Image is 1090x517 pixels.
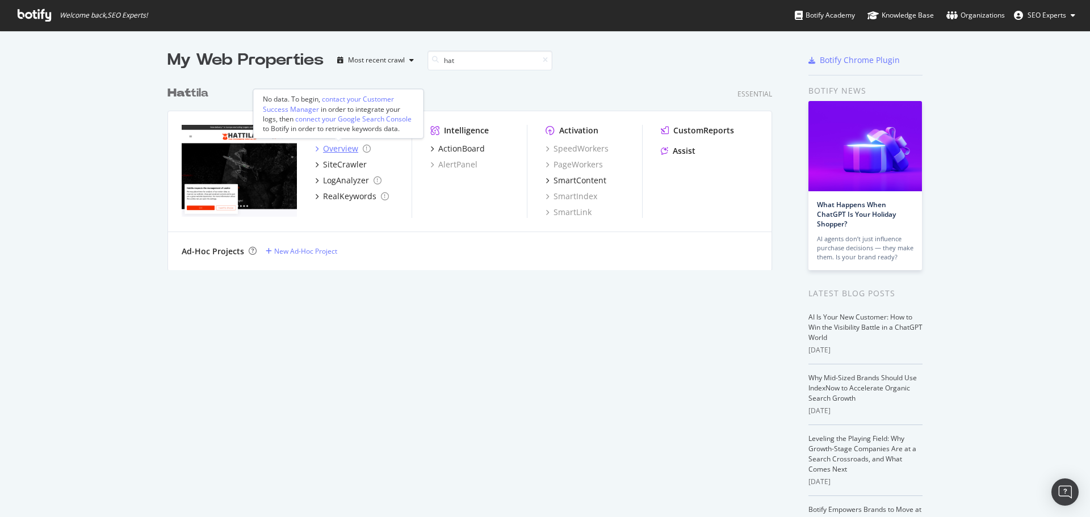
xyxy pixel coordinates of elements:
a: SmartIndex [546,191,597,202]
a: Botify Chrome Plugin [808,54,900,66]
div: SmartContent [554,175,606,186]
a: LogAnalyzer [315,175,381,186]
div: My Web Properties [167,49,324,72]
div: Overview [323,143,358,154]
a: What Happens When ChatGPT Is Your Holiday Shopper? [817,200,896,229]
div: Most recent crawl [348,57,405,64]
div: [DATE] [808,477,923,487]
div: New Ad-Hoc Project [274,246,337,256]
a: SiteCrawler [315,159,367,170]
div: CustomReports [673,125,734,136]
div: tila [167,85,208,102]
div: connect your Google Search Console [295,114,412,124]
a: Leveling the Playing Field: Why Growth-Stage Companies Are at a Search Crossroads, and What Comes... [808,434,916,474]
a: Hattila [167,85,213,102]
div: Intelligence [444,125,489,136]
button: SEO Experts [1005,6,1084,24]
a: SmartContent [546,175,606,186]
div: Activation [559,125,598,136]
div: Open Intercom Messenger [1051,478,1079,506]
div: Botify Chrome Plugin [820,54,900,66]
div: Ad-Hoc Projects [182,246,244,257]
button: Most recent crawl [333,51,418,69]
div: [DATE] [808,345,923,355]
div: Assist [673,145,695,157]
div: Botify news [808,85,923,97]
span: Welcome back, SEO Experts ! [60,11,148,20]
a: ActionBoard [430,143,485,154]
img: hattila.com [182,125,297,217]
div: contact your Customer Success Manager [263,94,394,114]
div: [DATE] [808,406,923,416]
div: Organizations [946,10,1005,21]
div: No data. To begin, in order to integrate your logs, then to Botify in order to retrieve keywords ... [263,94,414,133]
div: Essential [737,89,772,99]
div: ActionBoard [438,143,485,154]
div: AI agents don’t just influence purchase decisions — they make them. Is your brand ready? [817,234,913,262]
b: Hat [167,87,191,99]
a: PageWorkers [546,159,603,170]
div: Knowledge Base [867,10,934,21]
a: CustomReports [661,125,734,136]
img: What Happens When ChatGPT Is Your Holiday Shopper? [808,101,922,191]
div: SiteCrawler [323,159,367,170]
div: LogAnalyzer [323,175,369,186]
a: SmartLink [546,207,592,218]
a: New Ad-Hoc Project [266,246,337,256]
div: RealKeywords [323,191,376,202]
span: SEO Experts [1028,10,1066,20]
a: RealKeywords [315,191,389,202]
input: Search [427,51,552,70]
div: Botify Academy [795,10,855,21]
div: grid [167,72,781,270]
a: Overview [315,143,371,154]
a: SpeedWorkers [546,143,609,154]
a: Assist [661,145,695,157]
a: Why Mid-Sized Brands Should Use IndexNow to Accelerate Organic Search Growth [808,373,917,403]
div: Latest Blog Posts [808,287,923,300]
a: AI Is Your New Customer: How to Win the Visibility Battle in a ChatGPT World [808,312,923,342]
a: AlertPanel [430,159,477,170]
